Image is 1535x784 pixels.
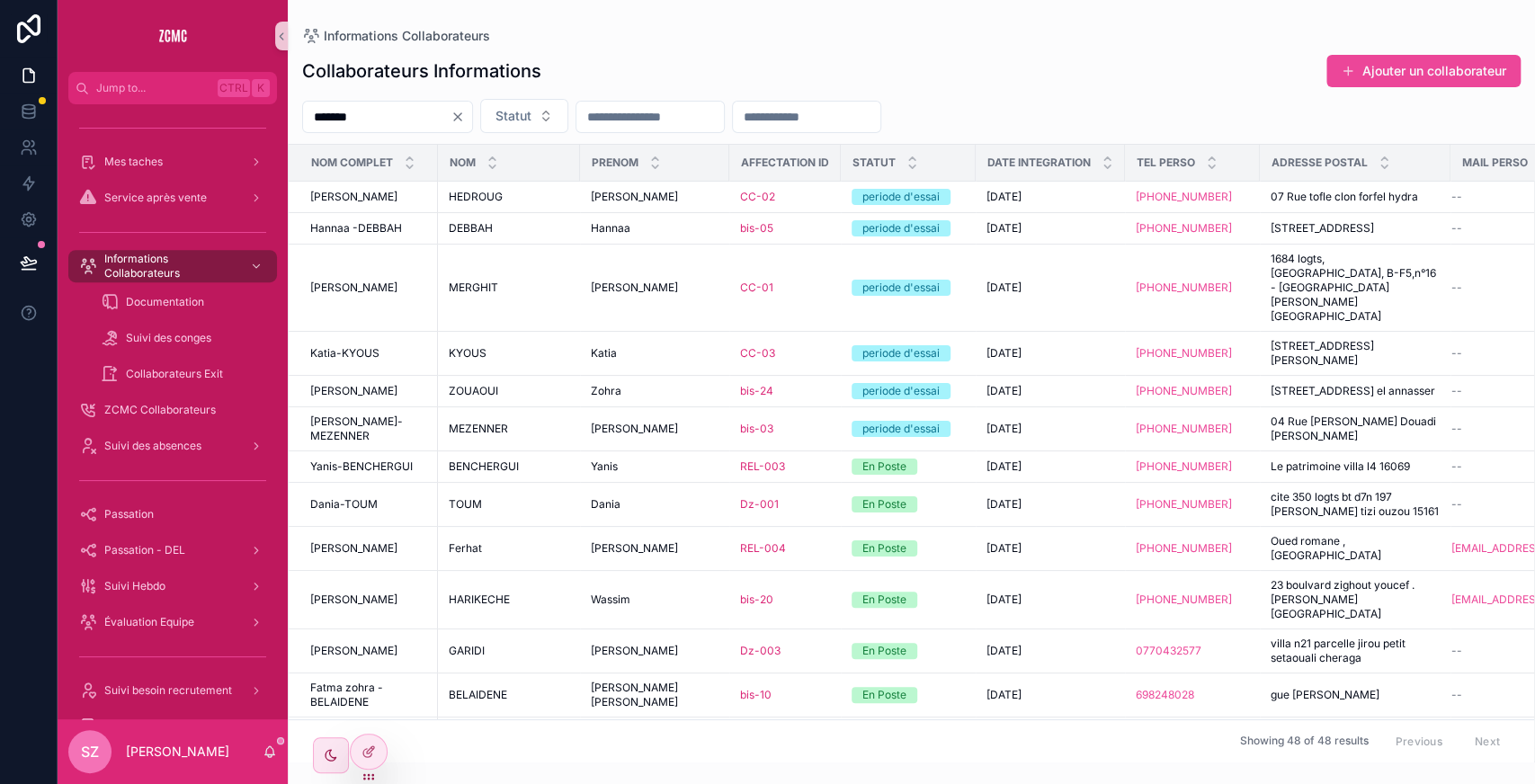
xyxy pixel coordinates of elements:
[740,459,830,474] a: REL-003
[449,221,493,236] span: DEBBAH
[740,422,830,436] a: bis-03
[68,430,277,462] a: Suivi des absences
[449,346,486,361] span: KYOUS
[986,459,1114,474] a: [DATE]
[740,497,779,512] a: Dz-001
[862,687,906,703] div: En Poste
[104,252,236,281] span: Informations Collaborateurs
[324,27,490,45] span: Informations Collaborateurs
[449,459,519,474] span: BENCHERGUI
[81,741,99,762] span: SZ
[310,414,427,443] span: [PERSON_NAME]-MEZENNER
[1451,688,1462,702] span: --
[986,497,1114,512] a: [DATE]
[591,459,618,474] span: Yanis
[862,220,940,236] div: periode d'essai
[449,422,569,436] a: MEZENNER
[68,606,277,638] a: Évaluation Equipe
[740,592,773,607] a: bis-20
[852,189,965,205] a: periode d'essai
[740,459,785,474] span: REL-003
[740,644,781,658] a: Dz-003
[986,190,1114,204] a: [DATE]
[986,422,1114,436] a: [DATE]
[310,644,397,658] span: [PERSON_NAME]
[310,221,427,236] a: Hannaa -DEBBAH
[591,541,718,556] a: [PERSON_NAME]
[1136,422,1249,436] a: [PHONE_NUMBER]
[740,281,830,295] a: CC-01
[591,221,630,236] span: Hannaa
[862,421,940,437] div: periode d'essai
[449,221,569,236] a: DEBBAH
[104,191,207,205] span: Service après vente
[862,496,906,512] div: En Poste
[449,644,569,658] a: GARIDI
[310,681,427,709] a: Fatma zohra -BELAIDENE
[1136,592,1249,607] a: [PHONE_NUMBER]
[1271,190,1418,204] span: 07 Rue tofle clon forfel hydra
[1326,55,1521,87] a: Ajouter un collaborateur
[302,27,490,45] a: Informations Collaborateurs
[591,459,718,474] a: Yanis
[986,346,1022,361] span: [DATE]
[310,346,379,361] span: Katia-KYOUS
[1136,346,1232,361] a: [PHONE_NUMBER]
[1136,688,1194,702] a: 698248028
[1451,346,1462,361] span: --
[310,281,397,295] span: [PERSON_NAME]
[986,644,1114,658] a: [DATE]
[986,644,1022,658] span: [DATE]
[852,459,965,475] a: En Poste
[310,190,427,204] a: [PERSON_NAME]
[740,221,773,236] span: bis-05
[1451,221,1462,236] span: --
[449,644,485,658] span: GARIDI
[1271,414,1440,443] a: 04 Rue [PERSON_NAME] Douadi [PERSON_NAME]
[90,358,277,390] a: Collaborateurs Exit
[852,496,965,512] a: En Poste
[1271,252,1440,324] a: 1684 logts, [GEOGRAPHIC_DATA], B-F5,n°16 - [GEOGRAPHIC_DATA][PERSON_NAME][GEOGRAPHIC_DATA]
[1271,578,1440,621] a: 23 boulvard zighout youcef .[PERSON_NAME][GEOGRAPHIC_DATA]
[591,190,678,204] span: [PERSON_NAME]
[986,459,1022,474] span: [DATE]
[310,592,397,607] span: [PERSON_NAME]
[1451,497,1462,512] span: --
[1136,346,1249,361] a: [PHONE_NUMBER]
[852,383,965,399] a: periode d'essai
[68,570,277,602] a: Suivi Hebdo
[986,384,1022,398] span: [DATE]
[862,189,940,205] div: periode d'essai
[1136,541,1232,556] a: [PHONE_NUMBER]
[1451,422,1462,436] span: --
[591,644,718,658] a: [PERSON_NAME]
[1136,281,1249,295] a: [PHONE_NUMBER]
[1136,497,1232,512] a: [PHONE_NUMBER]
[740,346,775,361] span: CC-03
[1136,541,1249,556] a: [PHONE_NUMBER]
[740,384,773,398] a: bis-24
[104,615,194,629] span: Évaluation Equipe
[68,394,277,426] a: ZCMC Collaborateurs
[104,683,232,698] span: Suivi besoin recrutement
[310,221,402,236] span: Hannaa -DEBBAH
[310,384,397,398] span: [PERSON_NAME]
[740,422,773,436] a: bis-03
[1136,221,1249,236] a: [PHONE_NUMBER]
[68,498,277,530] a: Passation
[449,688,569,702] a: BELAIDENE
[591,592,718,607] a: Wassim
[310,459,427,474] a: Yanis-BENCHERGUI
[68,250,277,282] a: Informations Collaborateurs
[449,541,569,556] a: Ferhat
[451,110,472,124] button: Clear
[104,155,163,169] span: Mes taches
[862,345,940,361] div: periode d'essai
[852,540,965,557] a: En Poste
[740,190,775,204] span: CC-02
[1136,497,1249,512] a: [PHONE_NUMBER]
[449,541,482,556] span: Ferhat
